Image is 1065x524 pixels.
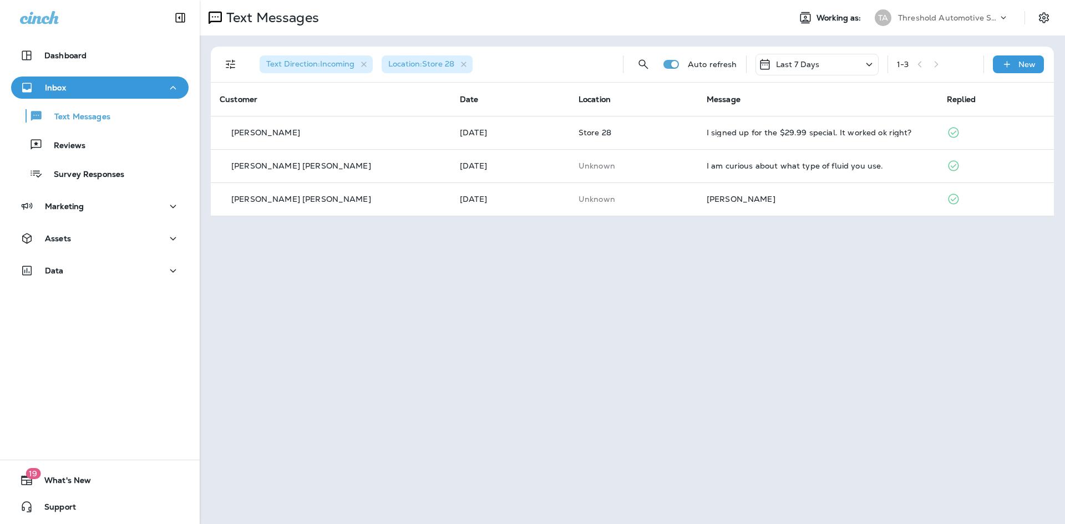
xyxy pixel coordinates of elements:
p: This customer does not have a last location and the phone number they messaged is not assigned to... [579,161,689,170]
p: Text Messages [43,112,110,123]
p: Data [45,266,64,275]
button: 19What's New [11,469,189,491]
p: Assets [45,234,71,243]
p: Last 7 Days [776,60,820,69]
p: Dashboard [44,51,87,60]
button: Data [11,260,189,282]
span: Text Direction : Incoming [266,59,354,69]
button: Text Messages [11,104,189,128]
p: Reviews [43,141,85,151]
div: I am curious about what type of fluid you use. [707,161,929,170]
span: Message [707,94,741,104]
div: TA [875,9,891,26]
div: Location:Store 28 [382,55,473,73]
p: New [1018,60,1036,69]
p: Aug 18, 2025 05:16 PM [460,128,561,137]
span: Working as: [816,13,864,23]
div: Tyson Coupon [707,195,929,204]
div: Text Direction:Incoming [260,55,373,73]
span: Location : Store 28 [388,59,454,69]
button: Settings [1034,8,1054,28]
button: Inbox [11,77,189,99]
button: Survey Responses [11,162,189,185]
p: [PERSON_NAME] [PERSON_NAME] [231,195,371,204]
button: Support [11,496,189,518]
button: Assets [11,227,189,250]
p: Auto refresh [688,60,737,69]
p: Marketing [45,202,84,211]
p: Aug 14, 2025 10:01 AM [460,195,561,204]
p: Threshold Automotive Service dba Grease Monkey [898,13,998,22]
span: Replied [947,94,976,104]
span: Date [460,94,479,104]
span: Store 28 [579,128,611,138]
button: Marketing [11,195,189,217]
span: Customer [220,94,257,104]
button: Dashboard [11,44,189,67]
div: 1 - 3 [897,60,909,69]
span: What's New [33,476,91,489]
p: Text Messages [222,9,319,26]
div: I signed up for the $29.99 special. It worked ok right? [707,128,929,137]
span: 19 [26,468,40,479]
p: This customer does not have a last location and the phone number they messaged is not assigned to... [579,195,689,204]
span: Location [579,94,611,104]
span: Support [33,502,76,516]
button: Filters [220,53,242,75]
p: Inbox [45,83,66,92]
p: Survey Responses [43,170,124,180]
p: [PERSON_NAME] [PERSON_NAME] [231,161,371,170]
button: Reviews [11,133,189,156]
button: Collapse Sidebar [165,7,196,29]
p: [PERSON_NAME] [231,128,300,137]
button: Search Messages [632,53,655,75]
p: Aug 17, 2025 05:38 PM [460,161,561,170]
